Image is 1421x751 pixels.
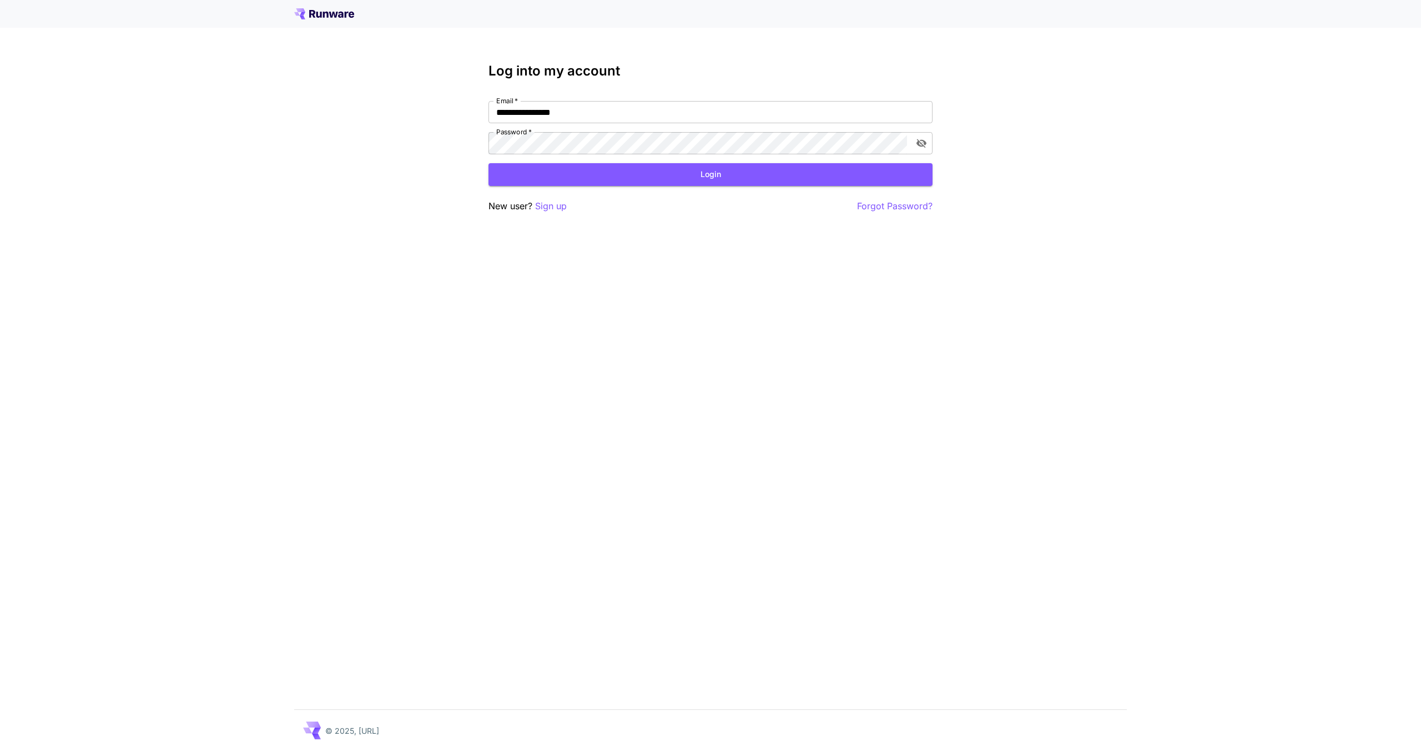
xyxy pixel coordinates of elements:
button: Sign up [535,199,567,213]
p: New user? [488,199,567,213]
label: Email [496,96,518,105]
button: Login [488,163,933,186]
button: Forgot Password? [857,199,933,213]
p: © 2025, [URL] [325,725,379,737]
h3: Log into my account [488,63,933,79]
label: Password [496,127,532,137]
button: toggle password visibility [911,133,931,153]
